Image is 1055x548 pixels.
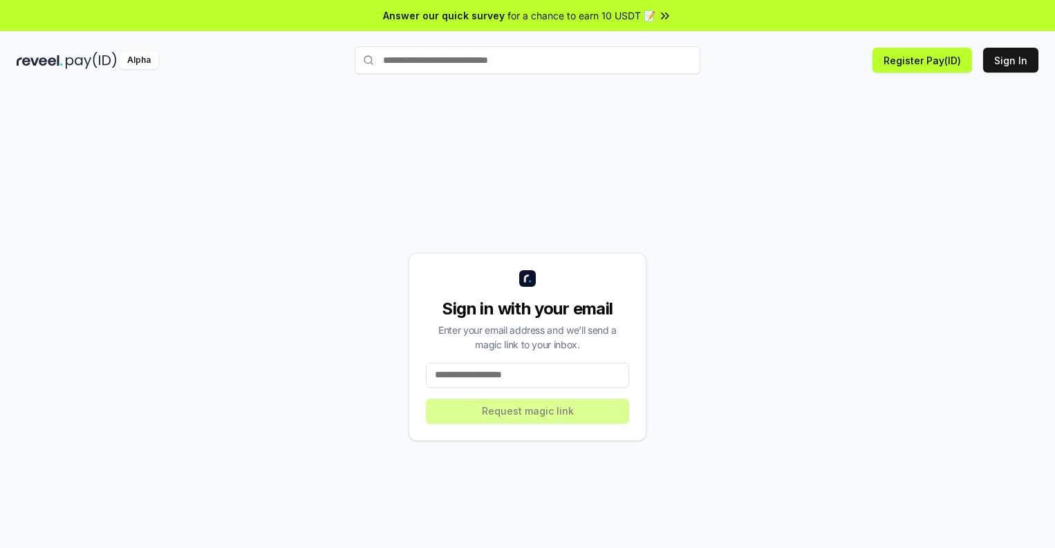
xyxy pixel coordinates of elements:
button: Register Pay(ID) [872,48,972,73]
span: for a chance to earn 10 USDT 📝 [507,8,655,23]
div: Sign in with your email [426,298,629,320]
img: pay_id [66,52,117,69]
img: reveel_dark [17,52,63,69]
div: Enter your email address and we’ll send a magic link to your inbox. [426,323,629,352]
img: logo_small [519,270,536,287]
div: Alpha [120,52,158,69]
button: Sign In [983,48,1038,73]
span: Answer our quick survey [383,8,505,23]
